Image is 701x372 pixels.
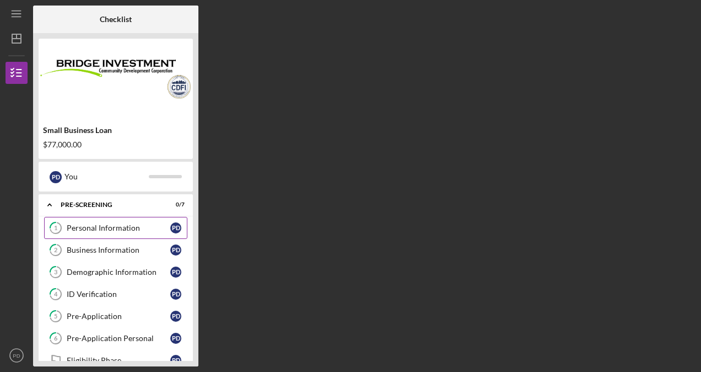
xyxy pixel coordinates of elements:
[100,15,132,24] b: Checklist
[54,225,57,232] tspan: 1
[170,311,181,322] div: P D
[44,305,187,327] a: 5Pre-ApplicationPD
[61,201,157,208] div: pre-screening
[44,261,187,283] a: 3Demographic InformationPD
[67,290,170,299] div: ID Verification
[54,335,58,342] tspan: 6
[44,217,187,239] a: 1Personal InformationPD
[54,291,58,298] tspan: 4
[170,355,181,366] div: P D
[67,334,170,343] div: Pre-Application Personal
[67,246,170,254] div: Business Information
[6,344,28,366] button: PD
[54,269,57,276] tspan: 3
[43,140,188,149] div: $77,000.00
[170,267,181,278] div: P D
[44,239,187,261] a: 2Business InformationPD
[165,201,185,208] div: 0 / 7
[64,167,149,186] div: You
[44,327,187,349] a: 6Pre-Application PersonalPD
[67,268,170,277] div: Demographic Information
[44,349,187,371] a: Eligibility PhasePD
[170,289,181,300] div: P D
[170,222,181,233] div: P D
[43,126,188,135] div: Small Business Loan
[50,171,62,183] div: P D
[67,224,170,232] div: Personal Information
[67,356,170,365] div: Eligibility Phase
[170,245,181,256] div: P D
[44,283,187,305] a: 4ID VerificationPD
[54,247,57,254] tspan: 2
[54,313,57,320] tspan: 5
[13,353,20,359] text: PD
[39,44,193,110] img: Product logo
[67,312,170,321] div: Pre-Application
[170,333,181,344] div: P D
